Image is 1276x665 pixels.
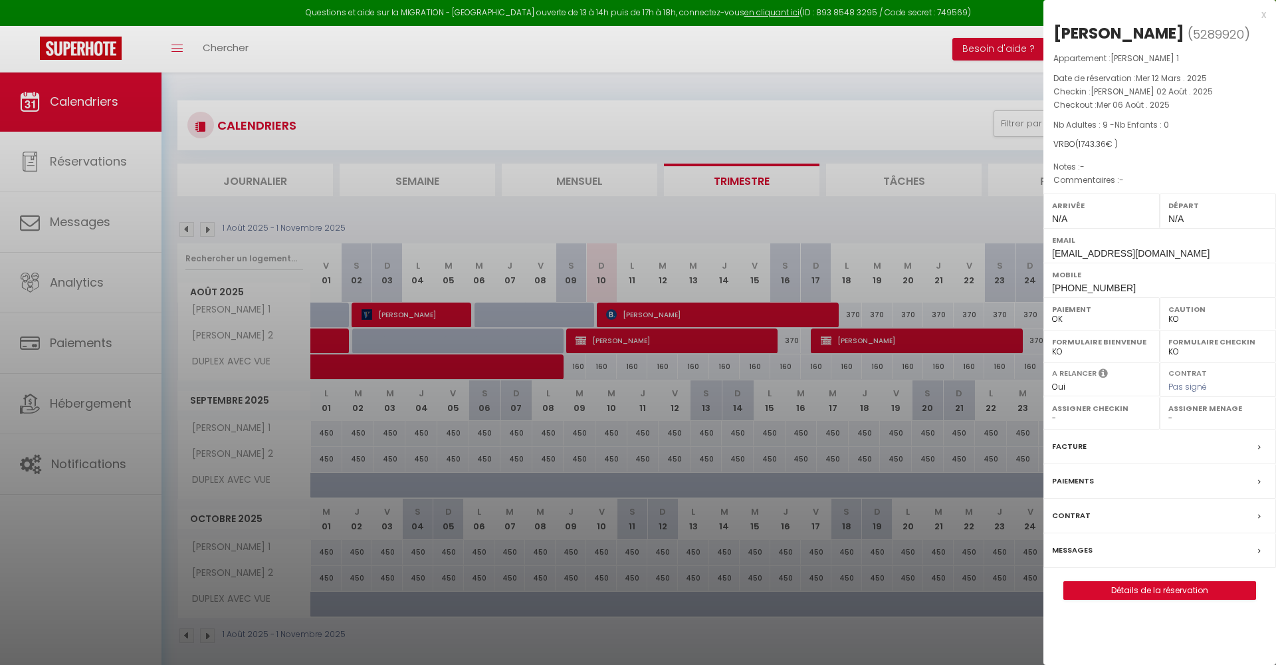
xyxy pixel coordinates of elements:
label: Arrivée [1052,199,1151,212]
div: VRBO [1053,138,1266,151]
span: ( € ) [1075,138,1118,150]
p: Appartement : [1053,52,1266,65]
p: Checkin : [1053,85,1266,98]
button: Open LiveChat chat widget [11,5,51,45]
span: [EMAIL_ADDRESS][DOMAIN_NAME] [1052,248,1210,259]
span: 1743.36 [1079,138,1106,150]
span: - [1119,174,1124,186]
label: Contrat [1052,509,1091,523]
span: Mer 06 Août . 2025 [1097,99,1170,110]
label: Paiement [1052,303,1151,316]
p: Date de réservation : [1053,72,1266,85]
label: Assigner Menage [1168,402,1267,415]
span: [PERSON_NAME] 1 [1111,53,1179,64]
label: Mobile [1052,268,1267,281]
span: Nb Enfants : 0 [1115,119,1169,130]
label: Formulaire Bienvenue [1052,335,1151,348]
p: Checkout : [1053,98,1266,112]
span: Nb Adultes : 9 - [1053,119,1169,130]
label: Formulaire Checkin [1168,335,1267,348]
span: 5289920 [1193,26,1244,43]
p: Notes : [1053,160,1266,174]
i: Sélectionner OUI si vous souhaiter envoyer les séquences de messages post-checkout [1099,368,1108,382]
a: Détails de la réservation [1064,582,1255,599]
span: - [1080,161,1085,172]
label: Facture [1052,440,1087,454]
button: Détails de la réservation [1063,581,1256,600]
label: Paiements [1052,474,1094,488]
p: Commentaires : [1053,174,1266,187]
div: x [1043,7,1266,23]
span: N/A [1168,213,1184,224]
label: Messages [1052,543,1093,557]
label: A relancer [1052,368,1097,379]
label: Départ [1168,199,1267,212]
span: [PERSON_NAME] 02 Août . 2025 [1091,86,1213,97]
label: Email [1052,233,1267,247]
label: Assigner Checkin [1052,402,1151,415]
span: Mer 12 Mars . 2025 [1136,72,1207,84]
span: Pas signé [1168,381,1207,392]
span: ( ) [1188,25,1250,43]
span: N/A [1052,213,1067,224]
span: [PHONE_NUMBER] [1052,283,1136,293]
div: [PERSON_NAME] [1053,23,1184,44]
label: Contrat [1168,368,1207,376]
label: Caution [1168,303,1267,316]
